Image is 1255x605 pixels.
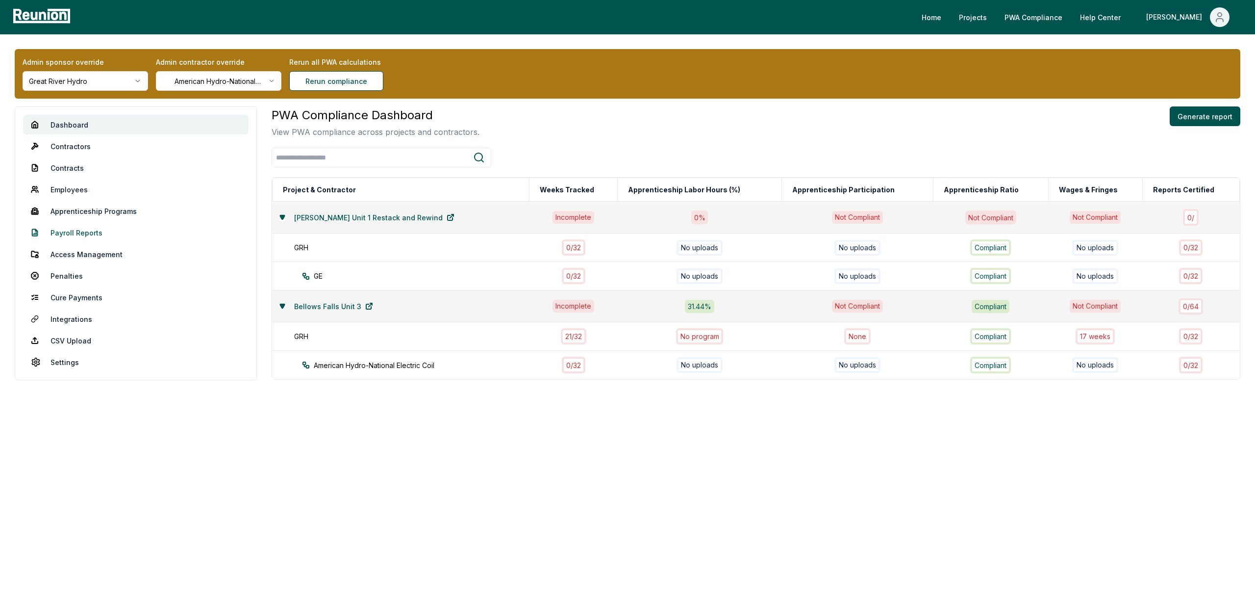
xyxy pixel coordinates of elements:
div: [PERSON_NAME] [1146,7,1206,27]
div: 0 / 32 [1179,239,1203,256]
a: Apprenticeship Programs [23,201,249,221]
button: Weeks Tracked [538,180,596,200]
a: Penalties [23,266,249,286]
div: No program [676,328,724,344]
div: No uploads [834,357,880,373]
div: No uploads [834,240,880,256]
div: No uploads [1072,268,1118,284]
button: Reports Certified [1151,180,1216,200]
nav: Main [914,7,1245,27]
button: Rerun compliance [289,71,383,91]
div: 0 / 32 [562,357,585,373]
div: 0 / 32 [1179,357,1203,373]
div: No uploads [677,240,723,256]
p: View PWA compliance across projects and contractors. [272,126,479,138]
a: Home [914,7,949,27]
label: Rerun all PWA calculations [289,57,415,67]
div: Not Compliant [1070,300,1121,313]
a: Payroll Reports [23,223,249,242]
button: Project & Contractor [281,180,358,200]
a: PWA Compliance [997,7,1070,27]
button: [PERSON_NAME] [1138,7,1237,27]
a: Cure Payments [23,288,249,307]
button: Apprenticeship Labor Hours (%) [626,180,742,200]
div: No uploads [677,357,723,373]
div: No uploads [834,268,880,284]
div: None [844,328,871,344]
div: 31.44 % [685,300,714,313]
a: CSV Upload [23,331,249,350]
div: 0 / 32 [562,268,585,284]
a: Integrations [23,309,249,329]
a: Dashboard [23,115,249,134]
button: Generate report [1170,106,1240,126]
div: American Hydro-National Electric Coil [302,360,547,370]
label: Admin contractor override [156,57,281,67]
div: GRH [294,331,539,342]
div: 0 / 32 [1179,328,1203,344]
div: Incomplete [552,300,594,313]
div: 0 / [1183,209,1199,225]
div: Compliant [972,300,1009,313]
div: GRH [294,242,539,253]
a: [PERSON_NAME] Unit 1 Restack and Rewind [286,208,462,227]
div: Compliant [970,239,1011,256]
a: Contractors [23,136,249,156]
div: No uploads [1072,357,1118,373]
div: Not Compliant [965,210,1016,224]
div: 0 / 64 [1179,298,1203,315]
a: Employees [23,180,249,199]
a: Contracts [23,158,249,178]
div: 0 / 32 [562,239,585,256]
div: 17 week s [1076,328,1115,344]
div: Compliant [970,357,1011,373]
div: Not Compliant [832,300,883,313]
a: Access Management [23,244,249,264]
a: Projects [951,7,995,27]
label: Admin sponsor override [23,57,148,67]
h3: PWA Compliance Dashboard [272,106,479,124]
div: No uploads [1072,240,1118,256]
div: Not Compliant [832,211,883,224]
div: Compliant [970,328,1011,344]
div: Compliant [970,268,1011,284]
div: 21 / 32 [561,328,586,344]
div: Incomplete [552,211,594,224]
div: Not Compliant [1070,211,1121,224]
div: GE [302,271,547,281]
div: 0 % [691,210,708,224]
button: Apprenticeship Ratio [942,180,1021,200]
div: No uploads [677,268,723,284]
button: Apprenticeship Participation [790,180,897,200]
a: Help Center [1072,7,1129,27]
a: Bellows Falls Unit 3 [286,296,381,316]
a: Settings [23,352,249,372]
button: Wages & Fringes [1057,180,1120,200]
div: 0 / 32 [1179,268,1203,284]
